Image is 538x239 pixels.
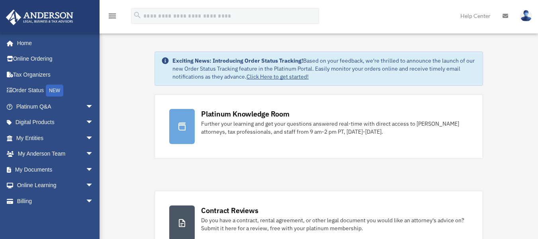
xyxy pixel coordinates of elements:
[86,115,102,131] span: arrow_drop_down
[6,115,106,130] a: Digital Productsarrow_drop_down
[86,99,102,115] span: arrow_drop_down
[4,10,76,25] img: Anderson Advisors Platinum Portal
[6,51,106,67] a: Online Ordering
[6,130,106,146] a: My Entitiesarrow_drop_down
[86,146,102,162] span: arrow_drop_down
[6,193,106,209] a: Billingarrow_drop_down
[6,162,106,178] a: My Documentsarrow_drop_down
[86,193,102,209] span: arrow_drop_down
[133,11,142,20] i: search
[108,14,117,21] a: menu
[201,205,258,215] div: Contract Reviews
[520,10,532,22] img: User Pic
[155,94,483,159] a: Platinum Knowledge Room Further your learning and get your questions answered real-time with dire...
[6,99,106,115] a: Platinum Q&Aarrow_drop_down
[86,178,102,194] span: arrow_drop_down
[108,11,117,21] i: menu
[247,73,309,80] a: Click Here to get started!
[6,83,106,99] a: Order StatusNEW
[201,216,468,232] div: Do you have a contract, rental agreement, or other legal document you would like an attorney's ad...
[6,67,106,83] a: Tax Organizers
[6,146,106,162] a: My Anderson Teamarrow_drop_down
[46,85,63,97] div: NEW
[6,35,102,51] a: Home
[172,57,476,81] div: Based on your feedback, we're thrilled to announce the launch of our new Order Status Tracking fe...
[172,57,303,64] strong: Exciting News: Introducing Order Status Tracking!
[201,109,290,119] div: Platinum Knowledge Room
[6,178,106,194] a: Online Learningarrow_drop_down
[86,162,102,178] span: arrow_drop_down
[201,120,468,136] div: Further your learning and get your questions answered real-time with direct access to [PERSON_NAM...
[86,130,102,146] span: arrow_drop_down
[6,209,106,225] a: Events Calendar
